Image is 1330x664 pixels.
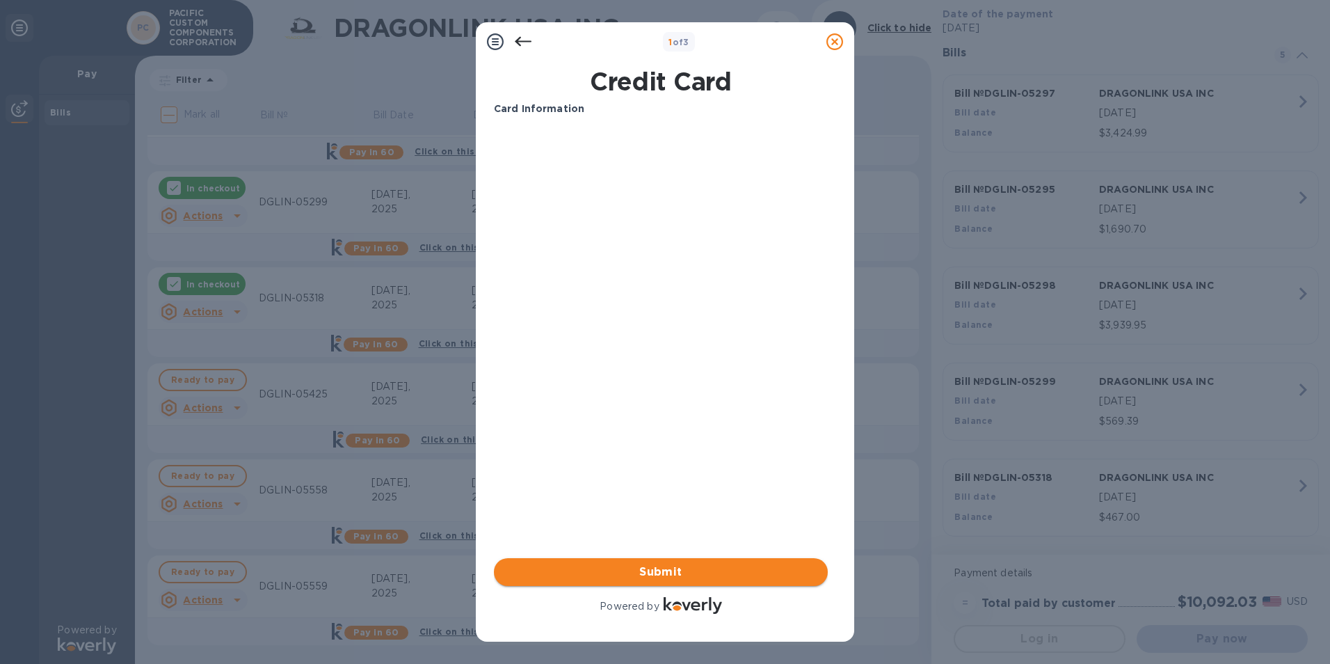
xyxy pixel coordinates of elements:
[664,597,722,614] img: Logo
[600,599,659,614] p: Powered by
[494,103,584,114] b: Card Information
[668,37,672,47] span: 1
[668,37,689,47] b: of 3
[488,67,833,96] h1: Credit Card
[505,564,817,580] span: Submit
[494,127,828,336] iframe: Your browser does not support iframes
[494,558,828,586] button: Submit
